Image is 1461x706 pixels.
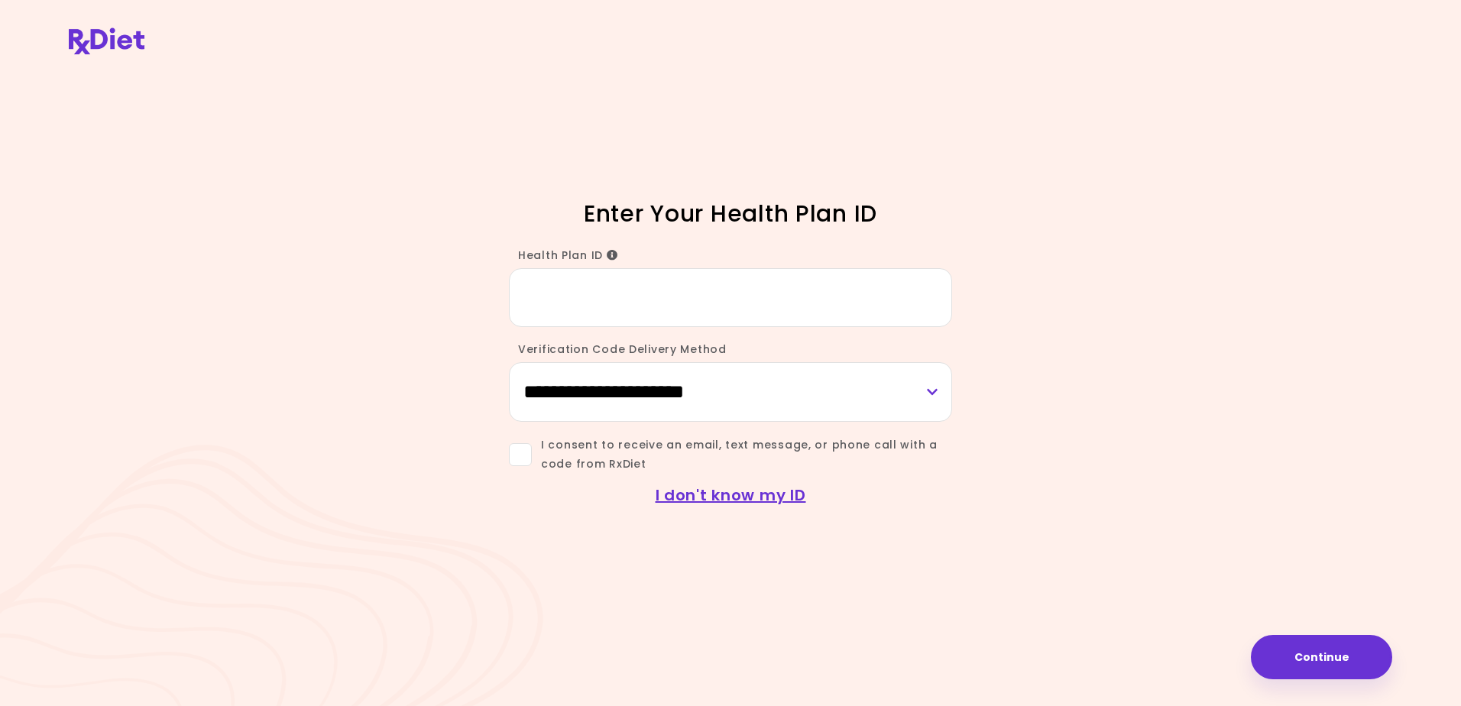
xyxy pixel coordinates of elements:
[1251,635,1392,679] button: Continue
[607,250,618,261] i: Info
[509,342,727,357] label: Verification Code Delivery Method
[69,28,144,54] img: RxDiet
[518,248,618,263] span: Health Plan ID
[656,484,806,506] a: I don't know my ID
[532,436,952,474] span: I consent to receive an email, text message, or phone call with a code from RxDiet
[463,199,998,228] h1: Enter Your Health Plan ID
